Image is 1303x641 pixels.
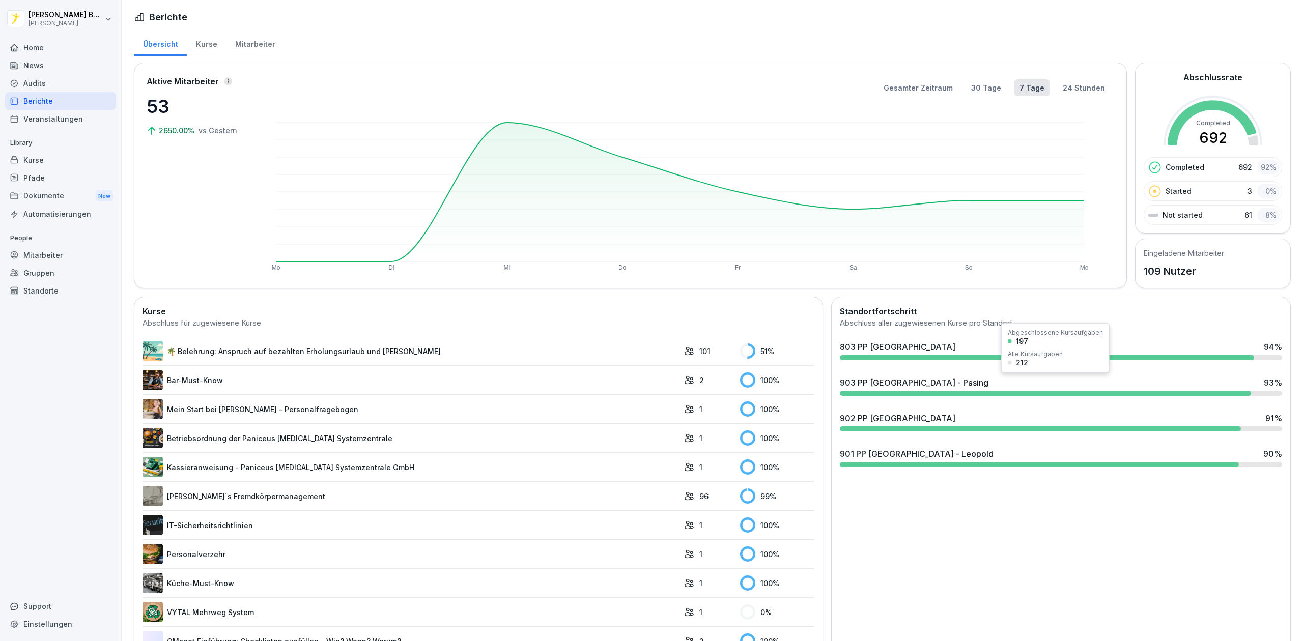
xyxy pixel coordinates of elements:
a: Mitarbeiter [226,30,284,56]
div: Support [5,597,116,615]
div: Audits [5,74,116,92]
p: 2 [699,375,704,386]
p: 3 [1248,186,1252,196]
p: [PERSON_NAME] Bogomolec [29,11,103,19]
a: DokumenteNew [5,187,116,206]
p: 692 [1238,162,1252,172]
div: Abschluss für zugewiesene Kurse [143,317,814,329]
a: 901 PP [GEOGRAPHIC_DATA] - Leopold90% [836,444,1286,471]
p: 1 [699,462,702,473]
a: Home [5,39,116,56]
text: Do [618,264,627,271]
div: New [96,190,113,202]
div: 0 % [740,604,815,620]
p: People [5,230,116,246]
a: 🌴 Belehrung: Anspruch auf bezahlten Erholungsurlaub und [PERSON_NAME] [143,341,679,361]
div: 901 PP [GEOGRAPHIC_DATA] - Leopold [840,448,994,460]
div: 90 % [1263,448,1282,460]
a: Einstellungen [5,615,116,633]
p: Started [1166,186,1192,196]
a: Küche-Must-Know [143,573,679,593]
a: IT-Sicherheitsrichtlinien [143,515,679,535]
div: 92 % [1257,160,1280,174]
text: Sa [849,264,857,271]
p: 61 [1244,210,1252,220]
a: Mein Start bei [PERSON_NAME] - Personalfragebogen [143,399,679,419]
button: Gesamter Zeitraum [879,79,958,96]
p: 109 Nutzer [1144,264,1224,279]
div: 803 PP [GEOGRAPHIC_DATA] [840,341,955,353]
div: Dokumente [5,187,116,206]
img: zd24spwykzjjw3u1wcd2ptki.png [143,544,163,564]
h2: Standortfortschritt [840,305,1282,317]
div: 8 % [1257,208,1280,222]
div: 100 % [740,575,815,591]
p: 1 [699,607,702,618]
a: Standorte [5,282,116,300]
div: 197 [1016,338,1028,345]
div: 91 % [1265,412,1282,424]
p: Not started [1163,210,1203,220]
img: ltafy9a5l7o16y10mkzj65ij.png [143,486,163,506]
img: s9mc00x6ussfrb3lxoajtb4r.png [143,341,163,361]
p: Library [5,135,116,151]
img: avw4yih0pjczq94wjribdn74.png [143,370,163,390]
a: Mitarbeiter [5,246,116,264]
a: VYTAL Mehrweg System [143,602,679,622]
h2: Kurse [143,305,814,317]
div: Alle Kursaufgaben [1008,351,1063,357]
text: Mo [272,264,280,271]
a: Personalverzehr [143,544,679,564]
a: Betriebsordnung der Paniceus [MEDICAL_DATA] Systemzentrale [143,428,679,448]
p: vs Gestern [199,125,237,136]
a: Pfade [5,169,116,187]
h2: Abschlussrate [1183,71,1242,83]
div: 99 % [740,488,815,504]
img: msj3dytn6rmugecro9tfk5p0.png [143,515,163,535]
p: 96 [699,491,709,502]
div: 100 % [740,372,815,388]
a: Kurse [5,151,116,169]
div: 100 % [740,517,815,533]
img: u8i1ib0ilql3mlm87z8b5j3m.png [143,602,163,622]
a: Berichte [5,92,116,110]
a: 903 PP [GEOGRAPHIC_DATA] - Pasing93% [836,372,1286,400]
p: Completed [1166,162,1204,172]
img: gxc2tnhhndim38heekucasph.png [143,573,163,593]
a: Kurse [187,30,226,56]
div: 100 % [740,430,815,446]
text: Di [388,264,394,271]
img: aaay8cu0h1hwaqqp9269xjan.png [143,399,163,419]
div: 51 % [740,343,815,359]
a: Gruppen [5,264,116,282]
text: So [965,264,973,271]
p: 1 [699,433,702,444]
p: Aktive Mitarbeiter [147,75,219,88]
h1: Berichte [149,10,187,24]
a: News [5,56,116,74]
a: Bar-Must-Know [143,370,679,390]
div: Abschluss aller zugewiesenen Kurse pro Standort [840,317,1282,329]
p: 1 [699,520,702,531]
div: 100 % [740,401,815,417]
img: erelp9ks1mghlbfzfpgfvnw0.png [143,428,163,448]
button: 24 Stunden [1058,79,1110,96]
a: Veranstaltungen [5,110,116,128]
p: 1 [699,404,702,415]
a: Automatisierungen [5,205,116,223]
p: [PERSON_NAME] [29,20,103,27]
p: 2650.00% [159,125,196,136]
div: 93 % [1264,376,1282,389]
p: 1 [699,549,702,560]
div: 94 % [1264,341,1282,353]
